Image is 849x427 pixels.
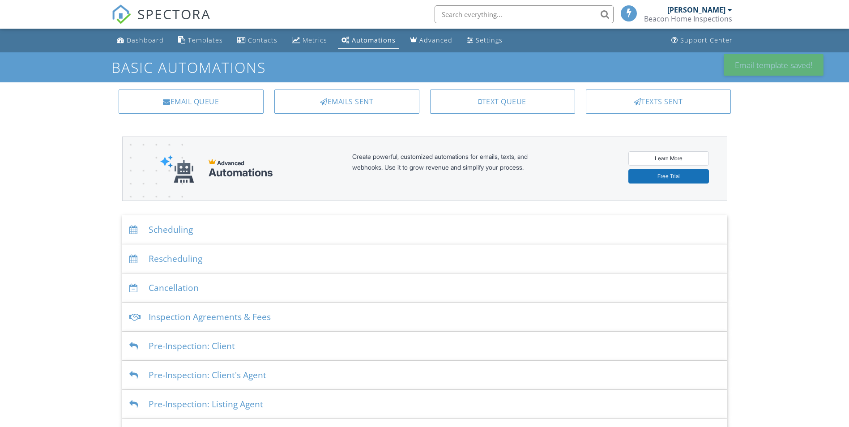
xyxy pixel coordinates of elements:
a: Texts Sent [586,90,731,114]
a: Free Trial [628,169,709,184]
h1: Basic Automations [111,60,738,75]
a: Support Center [668,32,736,49]
div: Support Center [680,36,733,44]
div: Pre-Inspection: Client [122,332,727,361]
div: Dashboard [127,36,164,44]
a: Templates [175,32,226,49]
div: Advanced [419,36,452,44]
a: Text Queue [430,90,575,114]
div: Pre-Inspection: Client's Agent [122,361,727,390]
div: Pre-Inspection: Listing Agent [122,390,727,419]
div: Settings [476,36,503,44]
a: Settings [463,32,506,49]
input: Search everything... [435,5,614,23]
div: Rescheduling [122,244,727,273]
div: Beacon Home Inspections [644,14,732,23]
div: Automations [352,36,396,44]
div: Metrics [303,36,327,44]
span: SPECTORA [137,4,211,23]
a: SPECTORA [111,12,211,31]
div: Inspection Agreements & Fees [122,303,727,332]
span: Advanced [217,159,244,167]
a: Contacts [234,32,281,49]
img: advanced-banner-bg-f6ff0eecfa0ee76150a1dea9fec4b49f333892f74bc19f1b897a312d7a1b2ff3.png [123,137,183,236]
div: Templates [188,36,223,44]
div: Email template saved! [724,54,823,76]
a: Email Queue [119,90,264,114]
a: Dashboard [113,32,167,49]
div: Automations [209,167,273,179]
div: [PERSON_NAME] [667,5,725,14]
a: Metrics [288,32,331,49]
a: Emails Sent [274,90,419,114]
div: Create powerful, customized automations for emails, texts, and webhooks. Use it to grow revenue a... [352,151,549,186]
img: automations-robot-e552d721053d9e86aaf3dd9a1567a1c0d6a99a13dc70ea74ca66f792d01d7f0c.svg [160,155,194,183]
a: Automations (Basic) [338,32,399,49]
img: The Best Home Inspection Software - Spectora [111,4,131,24]
div: Scheduling [122,215,727,244]
a: Learn More [628,151,709,166]
div: Cancellation [122,273,727,303]
div: Contacts [248,36,277,44]
a: Advanced [406,32,456,49]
